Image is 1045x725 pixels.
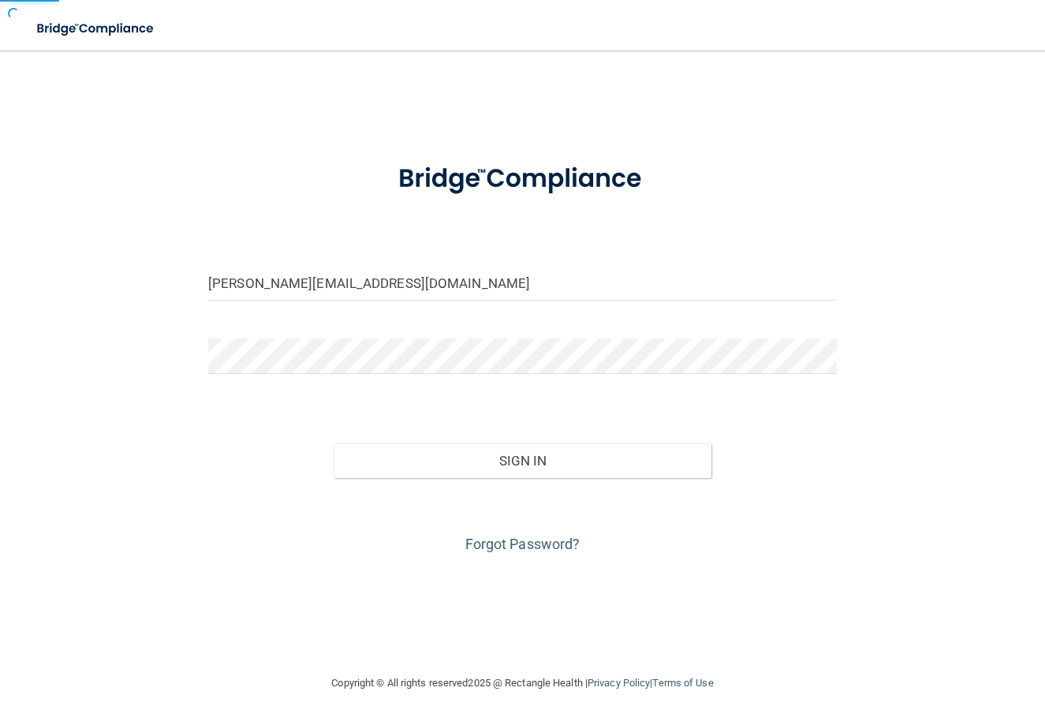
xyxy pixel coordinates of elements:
button: Sign In [334,443,711,478]
img: bridge_compliance_login_screen.278c3ca4.svg [371,145,674,213]
img: bridge_compliance_login_screen.278c3ca4.svg [24,13,169,45]
a: Forgot Password? [465,536,580,552]
a: Terms of Use [652,677,713,689]
div: Copyright © All rights reserved 2025 @ Rectangle Health | | [235,658,811,708]
input: Email [208,265,837,301]
a: Privacy Policy [588,677,650,689]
